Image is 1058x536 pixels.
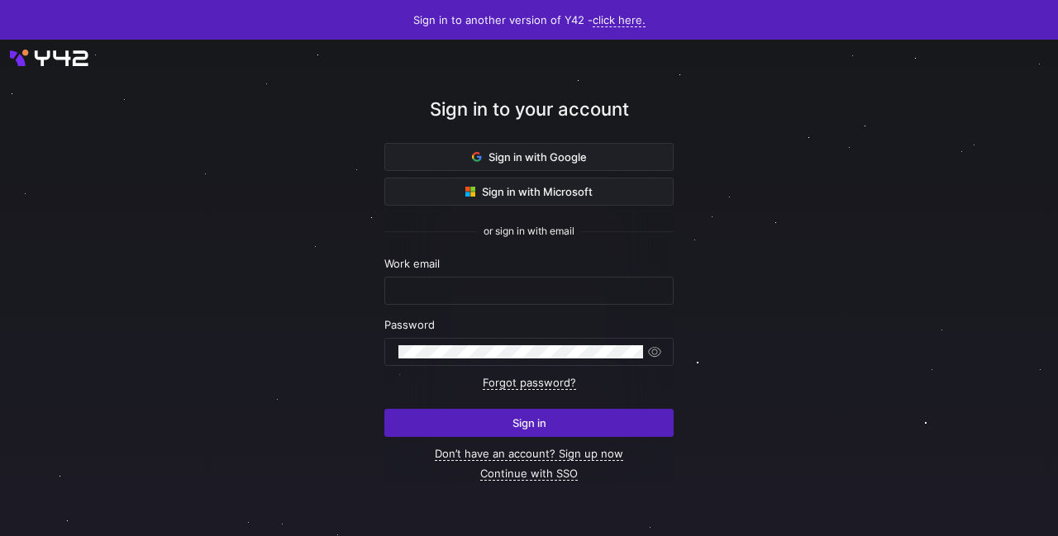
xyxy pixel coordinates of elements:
[384,143,674,171] button: Sign in with Google
[480,467,578,481] a: Continue with SSO
[484,225,574,237] span: or sign in with email
[593,13,646,27] a: click here.
[384,257,440,270] span: Work email
[384,178,674,206] button: Sign in with Microsoft
[472,150,587,164] span: Sign in with Google
[384,96,674,143] div: Sign in to your account
[384,318,435,331] span: Password
[465,185,593,198] span: Sign in with Microsoft
[512,416,546,429] span: Sign in
[483,376,576,390] a: Forgot password?
[435,447,623,461] a: Don’t have an account? Sign up now
[384,409,674,437] button: Sign in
